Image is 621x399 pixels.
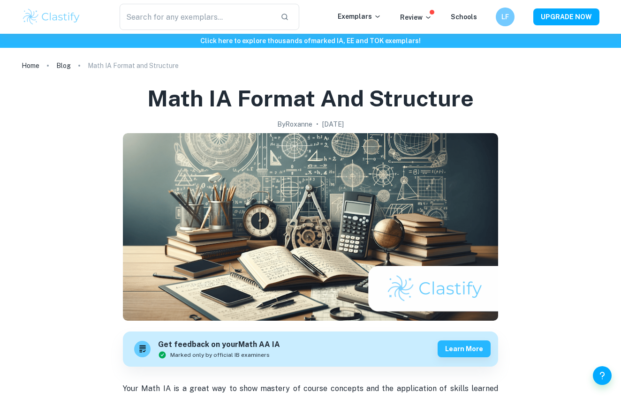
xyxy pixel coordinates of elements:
a: Schools [451,13,477,21]
h2: [DATE] [322,119,344,129]
button: Learn more [438,340,491,357]
h2: By Roxanne [277,119,312,129]
a: Blog [56,59,71,72]
p: Exemplars [338,11,381,22]
p: Math IA Format and Structure [88,60,179,71]
h6: LF [500,12,511,22]
p: Review [400,12,432,23]
img: Clastify logo [22,8,81,26]
a: Home [22,59,39,72]
span: Marked only by official IB examiners [170,351,270,359]
h1: Math IA Format and Structure [147,83,474,113]
a: Get feedback on yourMath AA IAMarked only by official IB examinersLearn more [123,331,498,367]
p: • [316,119,318,129]
img: Math IA Format and Structure cover image [123,133,498,321]
button: UPGRADE NOW [533,8,599,25]
button: LF [496,8,515,26]
h6: Click here to explore thousands of marked IA, EE and TOK exemplars ! [2,36,619,46]
button: Help and Feedback [593,366,612,385]
input: Search for any exemplars... [120,4,273,30]
h6: Get feedback on your Math AA IA [158,339,280,351]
